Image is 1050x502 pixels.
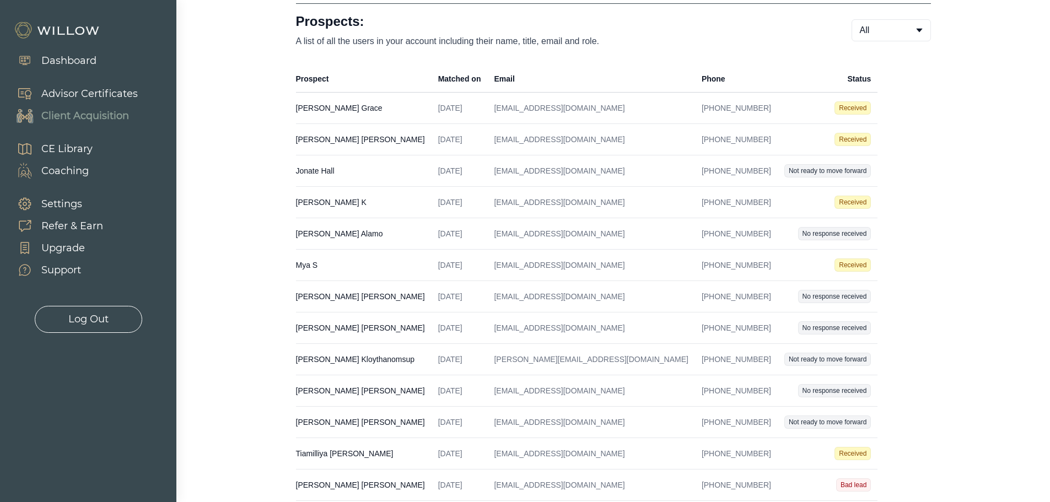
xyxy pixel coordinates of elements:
span: Not ready to move forward [784,415,871,429]
td: Mya S [296,250,432,281]
div: Settings [41,197,82,212]
td: [PERSON_NAME] [PERSON_NAME] [296,407,432,438]
a: Advisor Certificates [6,83,138,105]
td: [EMAIL_ADDRESS][DOMAIN_NAME] [487,312,694,344]
td: [DATE] [432,155,488,187]
td: [PERSON_NAME] [PERSON_NAME] [296,124,432,155]
td: [PHONE_NUMBER] [695,124,778,155]
th: Email [487,66,694,93]
td: [PERSON_NAME] [PERSON_NAME] [296,375,432,407]
p: A list of all the users in your account including their name, title, email and role. [296,35,816,48]
div: Upgrade [41,241,85,256]
td: [PHONE_NUMBER] [695,344,778,375]
span: Received [834,258,871,272]
td: [PHONE_NUMBER] [695,469,778,501]
th: Matched on [432,66,488,93]
span: No response received [798,290,871,303]
td: [PHONE_NUMBER] [695,438,778,469]
a: CE Library [6,138,93,160]
span: Not ready to move forward [784,353,871,366]
span: Received [834,101,871,115]
span: Received [834,196,871,209]
td: [PHONE_NUMBER] [695,155,778,187]
td: [DATE] [432,375,488,407]
div: Support [41,263,81,278]
a: Client Acquisition [6,105,138,127]
a: Dashboard [6,50,96,72]
td: [PHONE_NUMBER] [695,281,778,312]
span: caret-down [915,26,924,35]
div: Refer & Earn [41,219,103,234]
td: [PERSON_NAME] K [296,187,432,218]
td: [DATE] [432,124,488,155]
span: Received [834,447,871,460]
td: [PERSON_NAME] [PERSON_NAME] [296,281,432,312]
td: [DATE] [432,187,488,218]
div: Coaching [41,164,89,179]
td: [EMAIL_ADDRESS][DOMAIN_NAME] [487,281,694,312]
td: [DATE] [432,312,488,344]
div: Advisor Certificates [41,87,138,101]
td: [EMAIL_ADDRESS][DOMAIN_NAME] [487,218,694,250]
div: Client Acquisition [41,109,129,123]
span: No response received [798,321,871,334]
td: [PERSON_NAME][EMAIL_ADDRESS][DOMAIN_NAME] [487,344,694,375]
td: [PERSON_NAME] Grace [296,93,432,124]
span: No response received [798,384,871,397]
td: [DATE] [432,469,488,501]
td: [EMAIL_ADDRESS][DOMAIN_NAME] [487,124,694,155]
td: [EMAIL_ADDRESS][DOMAIN_NAME] [487,93,694,124]
td: [PERSON_NAME] Kloythanomsup [296,344,432,375]
td: [PHONE_NUMBER] [695,312,778,344]
td: [EMAIL_ADDRESS][DOMAIN_NAME] [487,469,694,501]
td: [EMAIL_ADDRESS][DOMAIN_NAME] [487,438,694,469]
span: Not ready to move forward [784,164,871,177]
td: [EMAIL_ADDRESS][DOMAIN_NAME] [487,407,694,438]
td: [PHONE_NUMBER] [695,250,778,281]
td: [PERSON_NAME] [PERSON_NAME] [296,469,432,501]
td: [DATE] [432,218,488,250]
div: CE Library [41,142,93,156]
span: No response received [798,227,871,240]
h1: Prospects: [296,13,816,30]
img: Willow [14,21,102,39]
td: [DATE] [432,407,488,438]
a: Settings [6,193,103,215]
td: [DATE] [432,250,488,281]
div: Log Out [68,312,109,327]
th: Status [778,66,877,93]
div: Dashboard [41,53,96,68]
span: All [860,24,870,37]
td: [PERSON_NAME] [PERSON_NAME] [296,312,432,344]
a: Coaching [6,160,93,182]
th: Prospect [296,66,432,93]
td: [PHONE_NUMBER] [695,218,778,250]
span: Bad lead [836,478,871,492]
td: [DATE] [432,344,488,375]
td: [PHONE_NUMBER] [695,375,778,407]
a: Refer & Earn [6,215,103,237]
a: Upgrade [6,237,103,259]
td: [EMAIL_ADDRESS][DOMAIN_NAME] [487,250,694,281]
td: [DATE] [432,281,488,312]
td: [EMAIL_ADDRESS][DOMAIN_NAME] [487,375,694,407]
td: [EMAIL_ADDRESS][DOMAIN_NAME] [487,187,694,218]
td: [EMAIL_ADDRESS][DOMAIN_NAME] [487,155,694,187]
td: [PHONE_NUMBER] [695,93,778,124]
td: [DATE] [432,438,488,469]
td: [PHONE_NUMBER] [695,407,778,438]
th: Phone [695,66,778,93]
td: [DATE] [432,93,488,124]
td: [PERSON_NAME] Alamo [296,218,432,250]
td: Tiamilliya [PERSON_NAME] [296,438,432,469]
span: Received [834,133,871,146]
td: [PHONE_NUMBER] [695,187,778,218]
td: Jonate Hall [296,155,432,187]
